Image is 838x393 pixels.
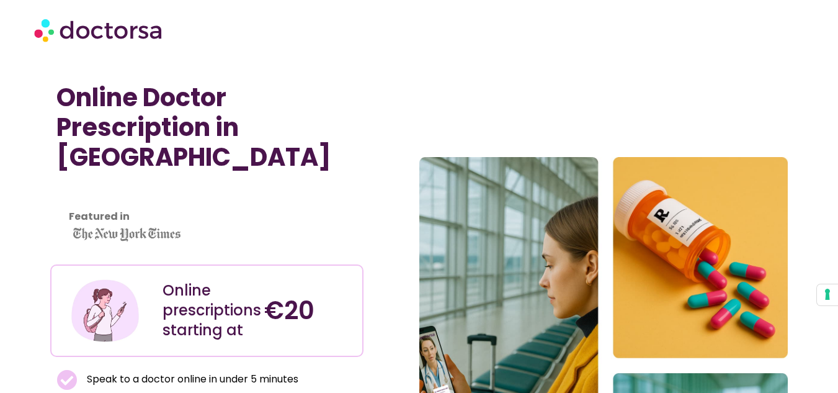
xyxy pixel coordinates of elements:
[163,281,252,340] div: Online prescriptions starting at
[69,275,141,346] img: Illustration depicting a young woman in a casual outfit, engaged with her smartphone. She has a p...
[69,209,130,224] strong: Featured in
[56,199,357,214] iframe: Customer reviews powered by Trustpilot
[84,371,298,388] span: Speak to a doctor online in under 5 minutes
[56,184,243,199] iframe: Customer reviews powered by Trustpilot
[264,296,354,325] h4: €20
[56,83,357,172] h1: Online Doctor Prescription in [GEOGRAPHIC_DATA]
[817,284,838,305] button: Your consent preferences for tracking technologies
